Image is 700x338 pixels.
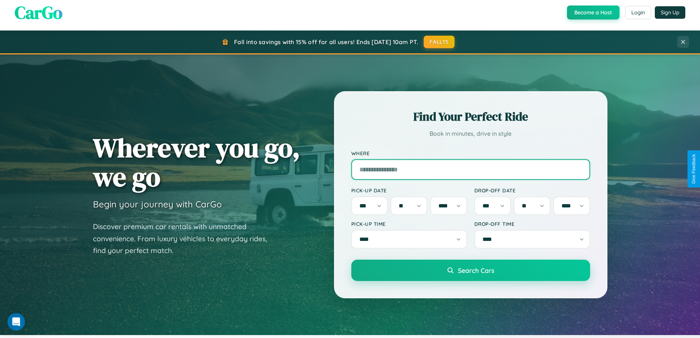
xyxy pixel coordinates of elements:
label: Where [351,150,590,156]
button: Sign Up [655,6,685,19]
h3: Begin your journey with CarGo [93,199,222,210]
label: Drop-off Date [474,187,590,193]
p: Discover premium car rentals with unmatched convenience. From luxury vehicles to everyday rides, ... [93,221,277,257]
button: Search Cars [351,260,590,281]
span: Search Cars [458,266,494,274]
label: Pick-up Date [351,187,467,193]
span: CarGo [15,0,62,25]
p: Book in minutes, drive in style [351,128,590,139]
label: Drop-off Time [474,221,590,227]
iframe: Intercom live chat [7,313,25,331]
h2: Find Your Perfect Ride [351,108,590,125]
button: Become a Host [567,6,620,19]
label: Pick-up Time [351,221,467,227]
button: Login [625,6,651,19]
div: Give Feedback [691,154,696,184]
button: FALL15 [424,36,455,48]
h1: Wherever you go, we go [93,133,300,191]
span: Fall into savings with 15% off for all users! Ends [DATE] 10am PT. [234,38,418,46]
